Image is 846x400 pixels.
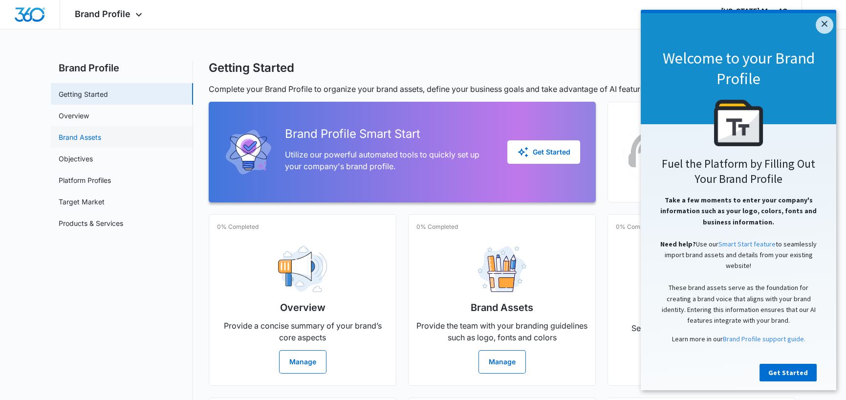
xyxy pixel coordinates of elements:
[75,9,130,19] span: Brand Profile
[59,89,108,99] a: Getting Started
[517,146,570,158] div: Get Started
[408,214,596,386] a: 0% CompletedBrand AssetsProvide the team with your branding guidelines such as logo, fonts and co...
[478,350,526,374] button: Manage
[82,325,165,333] a: Brand Profile support guide.
[10,146,186,177] h2: Fuel the Platform by Filling Out Your Brand Profile
[285,125,492,143] h2: Brand Profile Smart Start
[285,149,492,172] p: Utilize our powerful automated tools to quickly set up your company's brand profile.
[721,7,787,15] div: account name
[616,222,657,231] p: 0% Completed
[59,132,101,142] a: Brand Assets
[20,186,176,217] span: Take a few moments to enter your company's information such as your logo, colors, fonts and busin...
[280,300,325,315] h2: Overview
[607,214,795,386] a: 0% CompletedObjectivesSet your marketing goals and business objectivesManage
[471,300,533,315] h2: Brand Assets
[279,350,326,374] button: Manage
[20,230,55,239] span: Need help?
[175,6,193,24] a: Close modal
[24,230,176,261] span: Use our to seamlessly import brand assets and details from your existing website!
[21,273,175,315] span: These brand assets serve as the foundation for creating a brand voice that aligns with your brand...
[78,230,135,239] a: Smart Start feature
[59,218,123,228] a: Products & Services
[416,222,458,231] p: 0% Completed
[10,324,186,334] p: Learn more in our
[59,154,93,164] a: Objectives
[209,83,795,95] p: Complete your Brand Profile to organize your brand assets, define your business goals and take ad...
[507,140,580,164] button: Get Started
[416,320,587,343] p: Provide the team with your branding guidelines such as logo, fonts and colors
[59,197,105,207] a: Target Market
[209,214,396,386] a: 0% CompletedOverviewProvide a concise summary of your brand’s core aspectsManage
[217,222,259,231] p: 0% Completed
[119,354,176,372] a: Get Started
[59,175,111,185] a: Platform Profiles
[616,322,787,346] p: Set your marketing goals and business objectives
[59,111,89,121] a: Overview
[624,124,682,182] img: Customer Success
[51,61,193,75] h2: Brand Profile
[217,320,388,343] p: Provide a concise summary of your brand’s core aspects
[209,61,294,75] h1: Getting Started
